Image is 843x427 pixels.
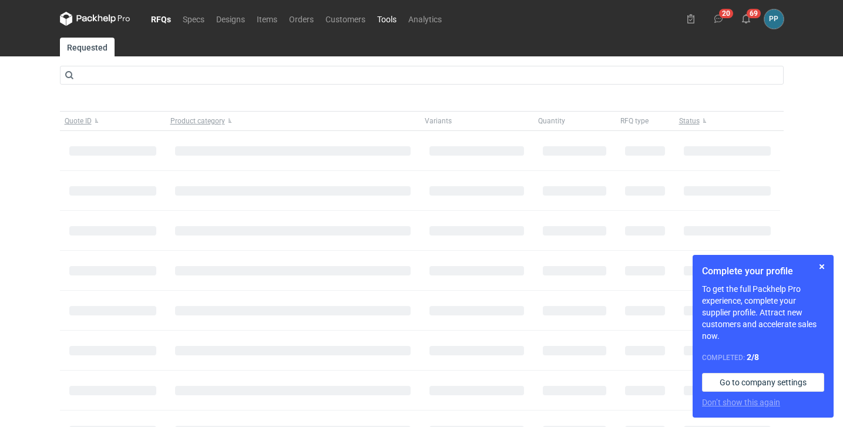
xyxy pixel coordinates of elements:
span: Variants [425,116,452,126]
strong: 2 / 8 [747,352,759,362]
button: PP [764,9,784,29]
button: Quote ID [60,112,166,130]
button: Skip for now [815,260,829,274]
a: Orders [283,12,320,26]
button: 20 [709,9,728,28]
span: Status [679,116,700,126]
div: Paweł Puch [764,9,784,29]
div: Completed: [702,351,824,364]
span: Quote ID [65,116,92,126]
button: 69 [737,9,755,28]
a: Go to company settings [702,373,824,392]
button: Don’t show this again [702,396,780,408]
a: Requested [60,38,115,56]
p: To get the full Packhelp Pro experience, complete your supplier profile. Attract new customers an... [702,283,824,342]
a: Items [251,12,283,26]
a: Specs [177,12,210,26]
span: RFQ type [620,116,649,126]
a: Analytics [402,12,448,26]
button: Status [674,112,780,130]
span: Quantity [538,116,565,126]
a: Tools [371,12,402,26]
svg: Packhelp Pro [60,12,130,26]
h1: Complete your profile [702,264,824,278]
a: Designs [210,12,251,26]
a: RFQs [145,12,177,26]
span: Product category [170,116,225,126]
button: Product category [166,112,420,130]
a: Customers [320,12,371,26]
